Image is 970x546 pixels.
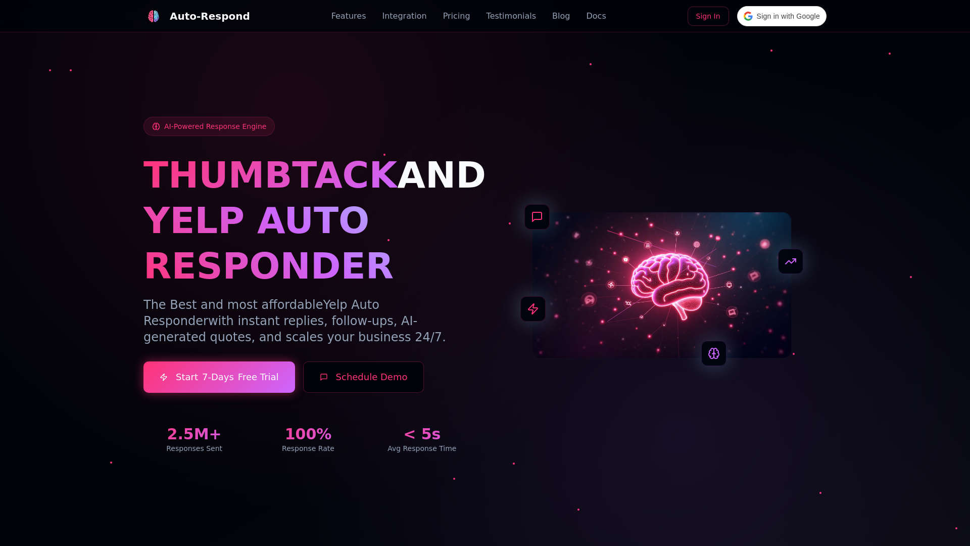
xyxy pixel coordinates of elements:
span: THUMBTACK [143,154,397,196]
a: Start7-DaysFree Trial [143,361,295,393]
div: Sign in with Google [737,6,827,26]
p: The Best and most affordable with instant replies, follow-ups, AI-generated quotes, and scales yo... [143,297,473,345]
span: AI-Powered Response Engine [164,121,266,131]
a: Features [331,10,366,22]
a: Docs [586,10,606,22]
div: Avg Response Time [371,443,473,453]
span: AND [397,154,486,196]
a: Blog [552,10,570,22]
span: Yelp Auto Responder [143,298,379,328]
div: Responses Sent [143,443,245,453]
a: Sign In [688,7,729,26]
span: Sign in with Google [757,11,820,22]
div: 100% [257,425,359,443]
img: Auto-Respond Logo [148,10,160,22]
div: 2.5M+ [143,425,245,443]
a: Pricing [443,10,470,22]
img: AI Neural Network Brain [532,212,791,358]
div: Auto-Respond [170,9,250,23]
a: Auto-Respond LogoAuto-Respond [143,6,250,26]
h1: YELP AUTO RESPONDER [143,198,473,289]
div: < 5s [371,425,473,443]
button: Schedule Demo [303,361,424,393]
a: Testimonials [487,10,537,22]
a: Integration [382,10,426,22]
div: Response Rate [257,443,359,453]
span: 7-Days [202,370,234,384]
